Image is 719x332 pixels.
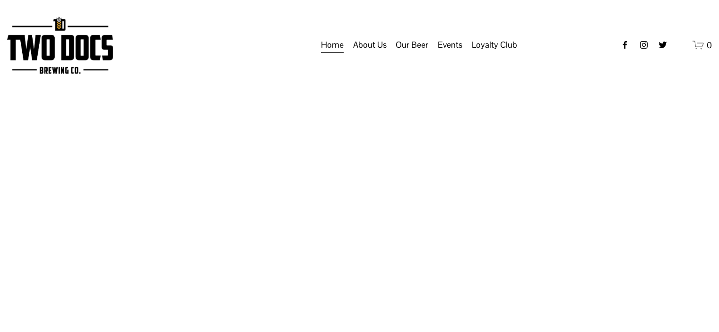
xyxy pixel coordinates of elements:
[29,172,691,230] h1: Beer is Art.
[472,36,517,54] a: folder dropdown
[639,40,649,50] a: instagram-unauth
[353,36,387,54] a: folder dropdown
[396,37,428,53] span: Our Beer
[353,37,387,53] span: About Us
[693,39,712,51] a: 0
[438,37,462,53] span: Events
[707,40,712,51] span: 0
[7,17,113,74] img: Two Docs Brewing Co.
[658,40,667,50] a: twitter-unauth
[438,36,462,54] a: folder dropdown
[620,40,630,50] a: Facebook
[396,36,428,54] a: folder dropdown
[321,36,344,54] a: Home
[472,37,517,53] span: Loyalty Club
